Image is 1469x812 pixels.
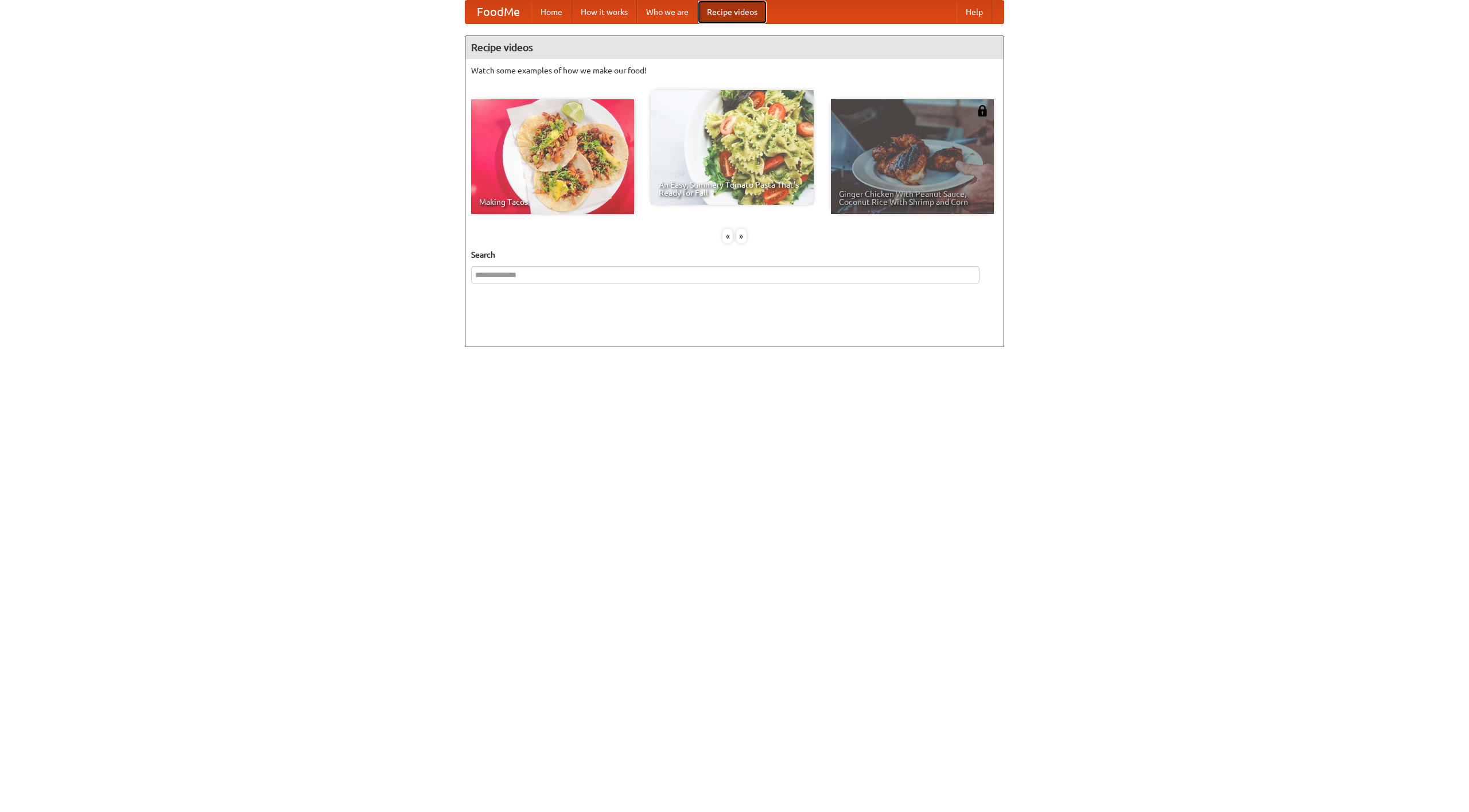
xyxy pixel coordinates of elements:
a: How it works [572,1,637,24]
a: Making Tacos [471,99,634,214]
h5: Search [471,249,998,261]
a: Who we are [637,1,698,24]
div: « [722,229,733,243]
a: An Easy, Summery Tomato Pasta That's Ready for Fall [651,90,814,205]
div: » [736,229,747,243]
span: An Easy, Summery Tomato Pasta That's Ready for Fall [659,181,806,197]
span: Making Tacos [479,198,626,206]
p: Watch some examples of how we make our food! [471,65,998,76]
a: Recipe videos [698,1,767,24]
a: Home [531,1,572,24]
img: 483408.png [977,105,988,116]
h4: Recipe videos [465,36,1004,59]
a: FoodMe [465,1,531,24]
a: Help [957,1,992,24]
